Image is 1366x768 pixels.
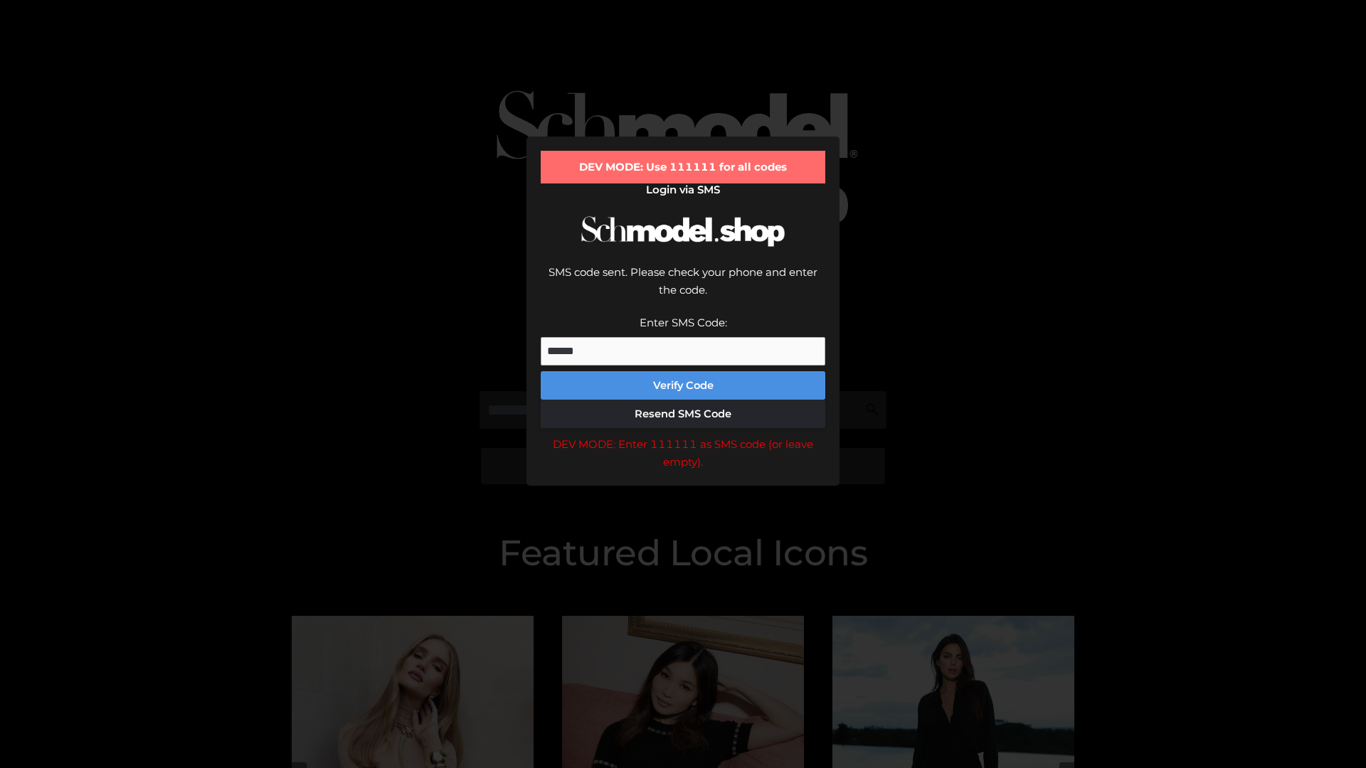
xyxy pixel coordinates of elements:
div: DEV MODE: Enter 111111 as SMS code (or leave empty). [541,435,825,471]
button: Verify Code [541,371,825,400]
h2: Login via SMS [541,183,825,196]
div: DEV MODE: Use 111111 for all codes [541,151,825,183]
div: SMS code sent. Please check your phone and enter the code. [541,263,825,314]
label: Enter SMS Code: [640,316,727,329]
button: Resend SMS Code [541,400,825,428]
img: Schmodel Logo [576,203,790,260]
